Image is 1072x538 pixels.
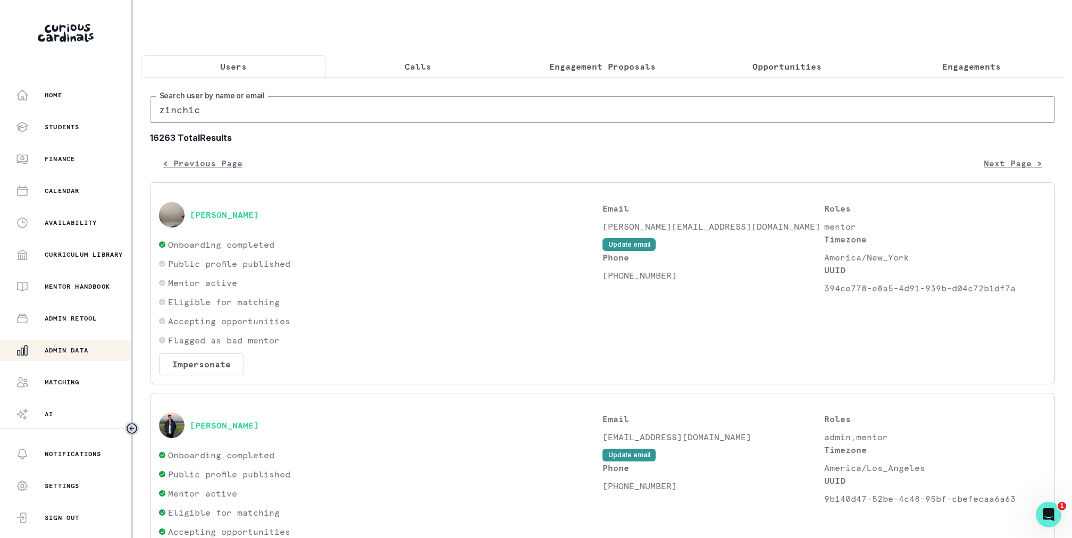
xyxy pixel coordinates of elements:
[38,24,94,42] img: Curious Cardinals Logo
[45,314,97,323] p: Admin Retool
[168,525,290,538] p: Accepting opportunities
[45,514,80,522] p: Sign Out
[45,450,102,458] p: Notifications
[405,60,431,73] p: Calls
[190,209,259,220] button: [PERSON_NAME]
[45,410,53,418] p: AI
[168,334,280,347] p: Flagged as bad mentor
[150,153,255,174] button: < Previous Page
[168,487,237,500] p: Mentor active
[602,269,824,282] p: [PHONE_NUMBER]
[824,461,1046,474] p: America/Los_Angeles
[602,220,824,233] p: [PERSON_NAME][EMAIL_ADDRESS][DOMAIN_NAME]
[824,492,1046,505] p: 9b140d47-52be-4c48-95bf-cbefecaa6a63
[549,60,656,73] p: Engagement Proposals
[45,378,80,386] p: Matching
[150,131,1055,144] b: 16263 Total Results
[1058,502,1066,510] span: 1
[824,264,1046,276] p: UUID
[190,420,259,431] button: [PERSON_NAME]
[602,413,824,425] p: Email
[602,461,824,474] p: Phone
[602,202,824,215] p: Email
[824,431,1046,443] p: admin,mentor
[168,506,280,519] p: Eligible for matching
[168,449,274,461] p: Onboarding completed
[45,346,88,355] p: Admin Data
[45,482,80,490] p: Settings
[824,202,1046,215] p: Roles
[125,422,139,435] button: Toggle sidebar
[824,233,1046,246] p: Timezone
[824,474,1046,487] p: UUID
[752,60,822,73] p: Opportunities
[824,251,1046,264] p: America/New_York
[45,123,80,131] p: Students
[824,443,1046,456] p: Timezone
[824,220,1046,233] p: mentor
[971,153,1055,174] button: Next Page >
[602,449,656,461] button: Update email
[942,60,1001,73] p: Engagements
[45,155,75,163] p: Finance
[602,431,824,443] p: [EMAIL_ADDRESS][DOMAIN_NAME]
[168,468,290,481] p: Public profile published
[824,413,1046,425] p: Roles
[159,353,244,375] button: Impersonate
[45,187,80,195] p: Calendar
[168,315,290,327] p: Accepting opportunities
[602,238,656,251] button: Update email
[168,296,280,308] p: Eligible for matching
[168,257,290,270] p: Public profile published
[45,218,97,227] p: Availability
[220,60,247,73] p: Users
[45,250,123,259] p: Curriculum Library
[824,282,1046,295] p: 394ce778-e8a5-4d91-939b-d04c72b1df7a
[168,238,274,251] p: Onboarding completed
[168,276,237,289] p: Mentor active
[602,251,824,264] p: Phone
[1036,502,1061,527] iframe: Intercom live chat
[45,91,62,99] p: Home
[602,480,824,492] p: [PHONE_NUMBER]
[45,282,110,291] p: Mentor Handbook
